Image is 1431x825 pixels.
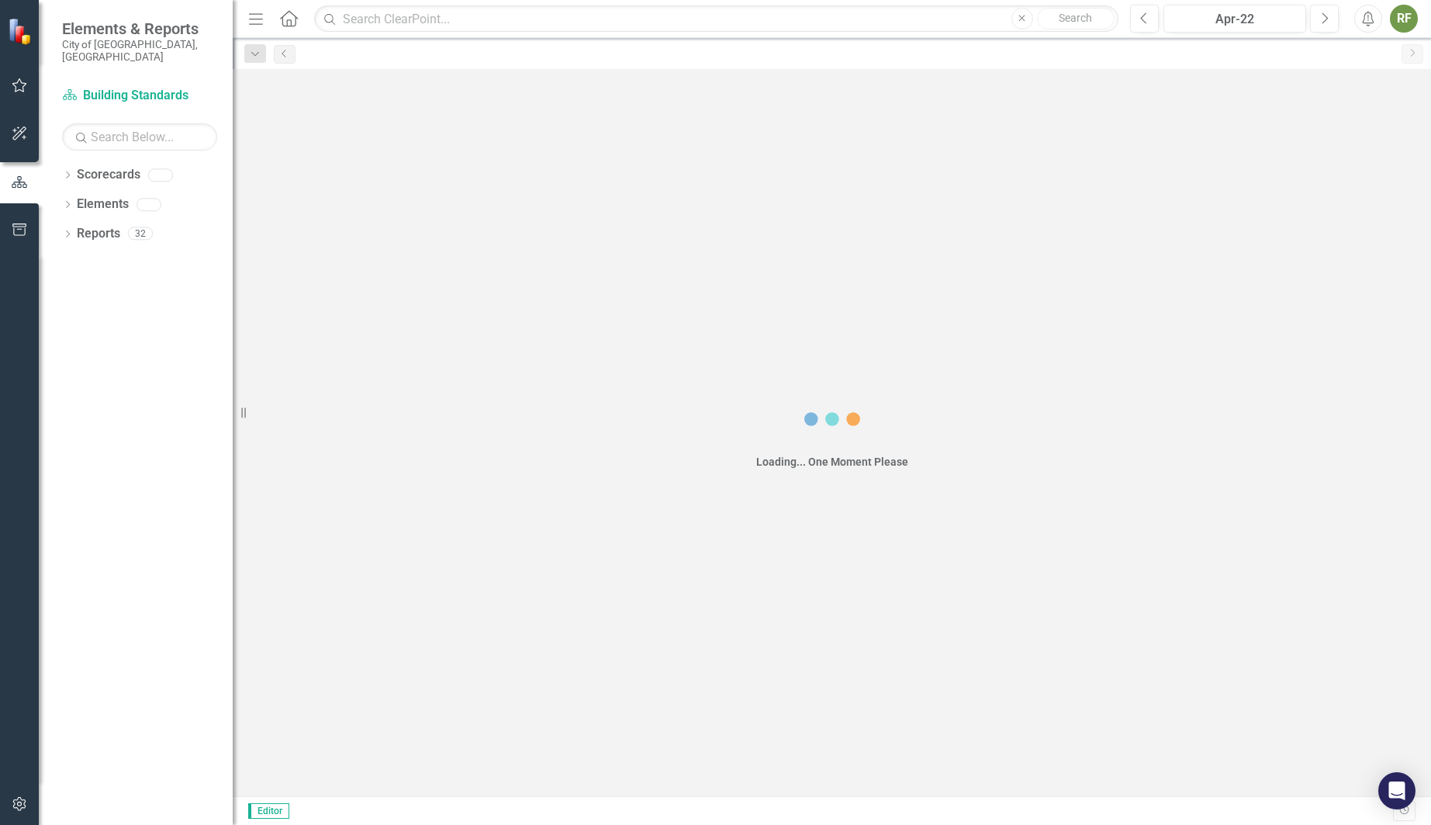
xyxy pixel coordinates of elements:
[77,166,140,184] a: Scorecards
[77,225,120,243] a: Reports
[1390,5,1418,33] button: RF
[248,803,289,819] span: Editor
[1169,10,1301,29] div: Apr-22
[77,196,129,213] a: Elements
[62,38,217,64] small: City of [GEOGRAPHIC_DATA], [GEOGRAPHIC_DATA]
[1037,8,1115,29] button: Search
[1378,772,1415,809] div: Open Intercom Messenger
[62,87,217,105] a: Building Standards
[128,227,153,241] div: 32
[756,454,908,470] div: Loading... One Moment Please
[314,5,1118,33] input: Search ClearPoint...
[62,123,217,151] input: Search Below...
[6,16,36,46] img: ClearPoint Strategy
[1163,5,1307,33] button: Apr-22
[1059,12,1092,24] span: Search
[62,19,217,38] span: Elements & Reports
